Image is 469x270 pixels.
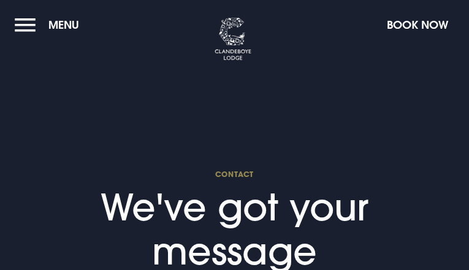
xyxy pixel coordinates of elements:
[15,169,454,179] span: Contact
[48,18,79,32] span: Menu
[215,18,251,61] img: Clandeboye Lodge
[381,12,454,38] button: Book Now
[15,12,85,38] button: Menu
